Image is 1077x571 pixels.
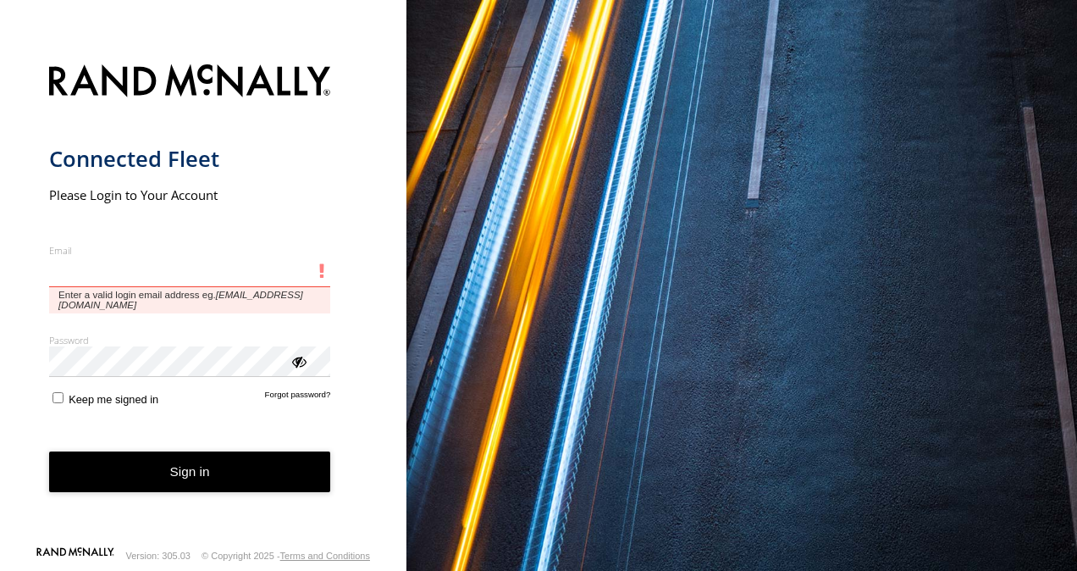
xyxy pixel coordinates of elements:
[49,287,331,313] span: Enter a valid login email address eg.
[49,186,331,203] h2: Please Login to Your Account
[49,334,331,346] label: Password
[126,551,191,561] div: Version: 305.03
[58,290,303,310] em: [EMAIL_ADDRESS][DOMAIN_NAME]
[49,452,331,493] button: Sign in
[49,244,331,257] label: Email
[280,551,370,561] a: Terms and Conditions
[36,547,114,564] a: Visit our Website
[69,393,158,406] span: Keep me signed in
[49,61,331,104] img: Rand McNally
[49,145,331,173] h1: Connected Fleet
[202,551,370,561] div: © Copyright 2025 -
[290,352,307,369] div: ViewPassword
[265,390,331,406] a: Forgot password?
[52,392,64,403] input: Keep me signed in
[49,54,358,546] form: main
